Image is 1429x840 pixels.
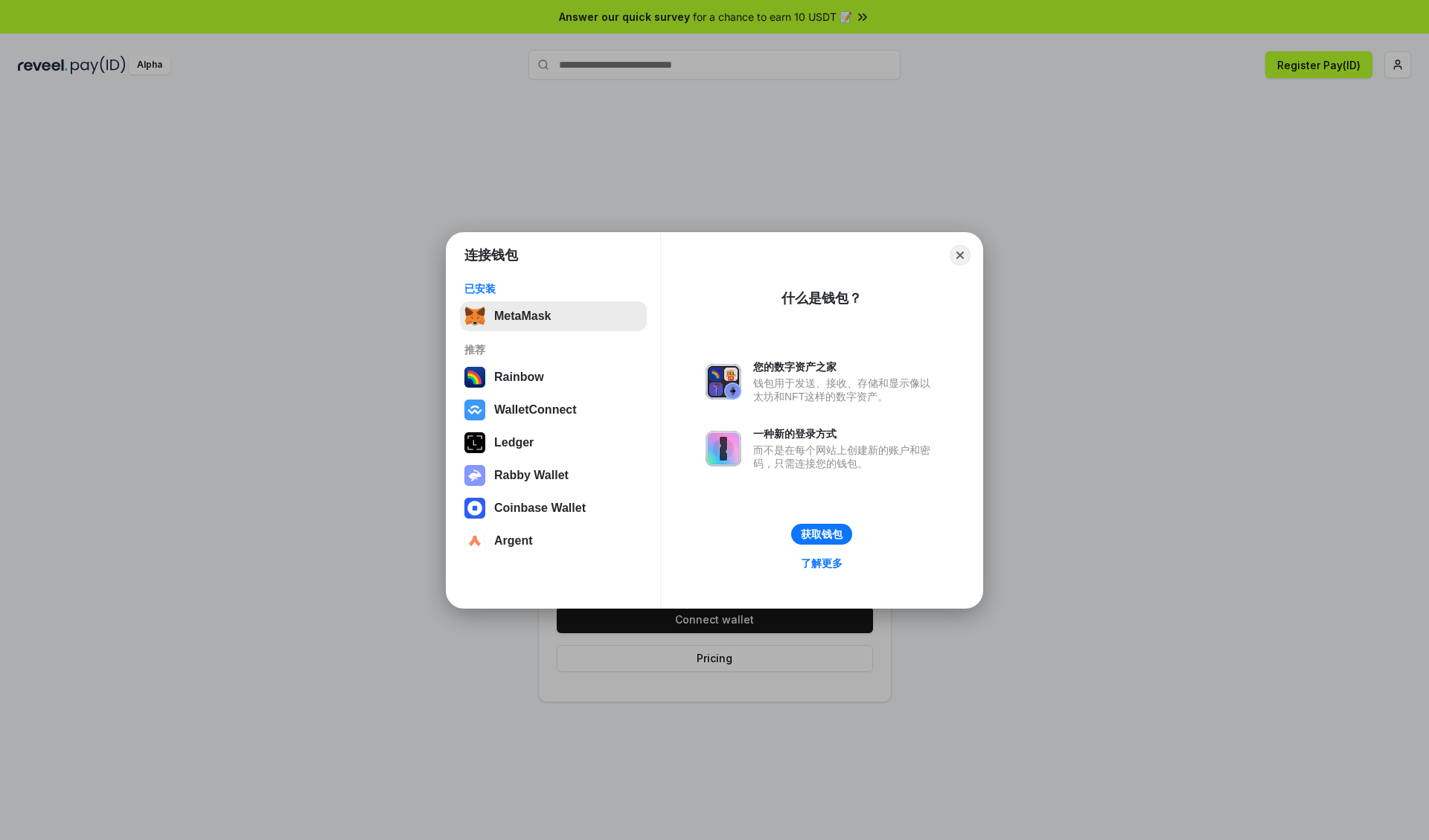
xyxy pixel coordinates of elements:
[460,461,647,490] button: Rabby Wallet
[464,465,485,486] img: svg+xml,%3Csvg%20xmlns%3D%22http%3A%2F%2Fwww.w3.org%2F2000%2Fsvg%22%20fill%3D%22none%22%20viewBox...
[464,282,642,295] div: 已安装
[464,367,485,388] img: svg+xml,%3Csvg%20width%3D%22120%22%20height%3D%22120%22%20viewBox%3D%220%200%20120%20120%22%20fil...
[753,376,938,403] div: 钱包用于发送、接收、存储和显示像以太坊和NFT这样的数字资产。
[464,400,485,420] img: svg+xml,%3Csvg%20width%3D%2228%22%20height%3D%2228%22%20viewBox%3D%220%200%2028%2028%22%20fill%3D...
[950,245,971,266] button: Close
[460,428,647,458] button: Ledger
[464,306,485,327] img: svg+xml,%3Csvg%20fill%3D%22none%22%20height%3D%2233%22%20viewBox%3D%220%200%2035%2033%22%20width%...
[753,360,938,373] div: 您的数字资产之家
[464,432,485,453] img: svg+xml,%3Csvg%20xmlns%3D%22http%3A%2F%2Fwww.w3.org%2F2000%2Fsvg%22%20width%3D%2228%22%20height%3...
[494,469,569,482] div: Rabby Wallet
[706,431,741,467] img: svg+xml,%3Csvg%20xmlns%3D%22http%3A%2F%2Fwww.w3.org%2F2000%2Fsvg%22%20fill%3D%22none%22%20viewBox...
[460,362,647,392] button: Rainbow
[791,524,852,545] button: 获取钱包
[464,343,642,356] div: 推荐
[753,443,938,470] div: 而不是在每个网站上创建新的账户和密码，只需连接您的钱包。
[801,557,843,570] div: 了解更多
[460,301,647,331] button: MetaMask
[464,498,485,519] img: svg+xml,%3Csvg%20width%3D%2228%22%20height%3D%2228%22%20viewBox%3D%220%200%2028%2028%22%20fill%3D...
[494,371,544,384] div: Rainbow
[464,530,485,551] img: svg+xml,%3Csvg%20width%3D%2228%22%20height%3D%2228%22%20viewBox%3D%220%200%2028%2028%22%20fill%3D...
[460,526,647,556] button: Argent
[494,310,551,323] div: MetaMask
[460,493,647,523] button: Coinbase Wallet
[464,246,518,264] h1: 连接钱包
[494,501,586,515] div: Coinbase Wallet
[792,554,851,573] a: 了解更多
[781,289,862,307] div: 什么是钱包？
[706,364,741,400] img: svg+xml,%3Csvg%20xmlns%3D%22http%3A%2F%2Fwww.w3.org%2F2000%2Fsvg%22%20fill%3D%22none%22%20viewBox...
[801,528,843,541] div: 获取钱包
[460,395,647,425] button: WalletConnect
[494,534,533,548] div: Argent
[494,403,577,417] div: WalletConnect
[753,427,938,440] div: 一种新的登录方式
[494,436,534,449] div: Ledger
